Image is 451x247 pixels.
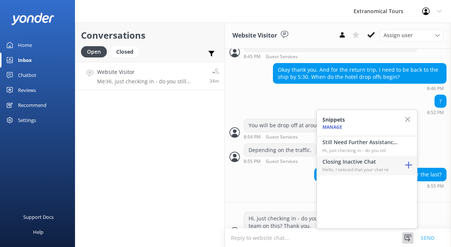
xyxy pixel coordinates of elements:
div: Support Docs [23,209,54,224]
span: Assign user [384,31,413,39]
h2: Conversations [81,28,219,42]
button: Close [404,110,417,130]
div: Assign User [380,29,444,41]
div: Okay thank you. And for the return trip, I need to be back to the ship by 5:30. When do the hotel... [273,63,446,83]
div: Aug 27 2025 08:45pm (UTC -07:00) America/Tijuana [244,54,417,59]
h4: Snippets [322,116,345,124]
div: Reviews [18,83,36,98]
div: Help [33,224,43,239]
a: Manage [322,124,342,130]
span: Guest Services [266,159,298,164]
div: Aug 27 2025 08:54pm (UTC -07:00) America/Tijuana [244,134,344,140]
strong: 8:46 PM [427,86,444,91]
h4: Still Need Further Assistance? [322,138,397,146]
h3: Website Visitor [232,31,277,41]
div: Settings [18,113,36,128]
div: Closed [111,46,139,57]
div: Open [81,46,107,57]
a: Open [81,47,111,56]
div: Depending on the traffic. [244,144,316,157]
h4: Website Visitor [97,68,204,76]
button: Add [400,156,417,175]
div: Recommend [18,98,46,113]
div: Aug 27 2025 08:46pm (UTC -07:00) America/Tijuana [273,86,447,91]
strong: 8:54 PM [244,135,261,140]
span: Guest Services [266,135,298,140]
p: Hello, I noticed that your chat re [322,166,397,173]
strong: 8:45 PM [244,54,261,59]
p: Me: Hi, just checking in - do you still require assistance from our team on this? Thank you. [97,78,204,85]
a: Closed [111,47,143,56]
a: Website VisitorMe:Hi, just checking in - do you still require assistance from our team on this? T... [75,62,225,90]
div: Chatbot [18,68,36,83]
p: Hi, just checking in - do you stil [322,147,397,154]
strong: 8:55 PM [427,184,444,188]
strong: 8:55 PM [244,159,261,164]
div: Aug 27 2025 08:55pm (UTC -07:00) America/Tijuana [314,183,447,188]
div: Hi, just checking in - do you still require assistance from our team on this? Thank you. [244,212,417,232]
div: So the first hotel stop will be at 6:00? Or the last? [315,168,446,181]
div: Aug 27 2025 08:52pm (UTC -07:00) America/Tijuana [427,110,447,115]
img: yonder-white-logo.png [11,13,54,25]
div: Home [18,38,32,53]
strong: 8:52 PM [427,110,444,115]
h4: Closing Inactive Chat [322,158,397,166]
div: Aug 27 2025 08:55pm (UTC -07:00) America/Tijuana [244,158,322,164]
div: You will be drop off at around 6PM . [244,119,343,132]
div: Inbox [18,53,32,68]
div: ? [435,95,446,108]
span: Guest Services [266,54,298,59]
span: Aug 28 2025 04:41am (UTC -07:00) America/Tijuana [210,78,219,84]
